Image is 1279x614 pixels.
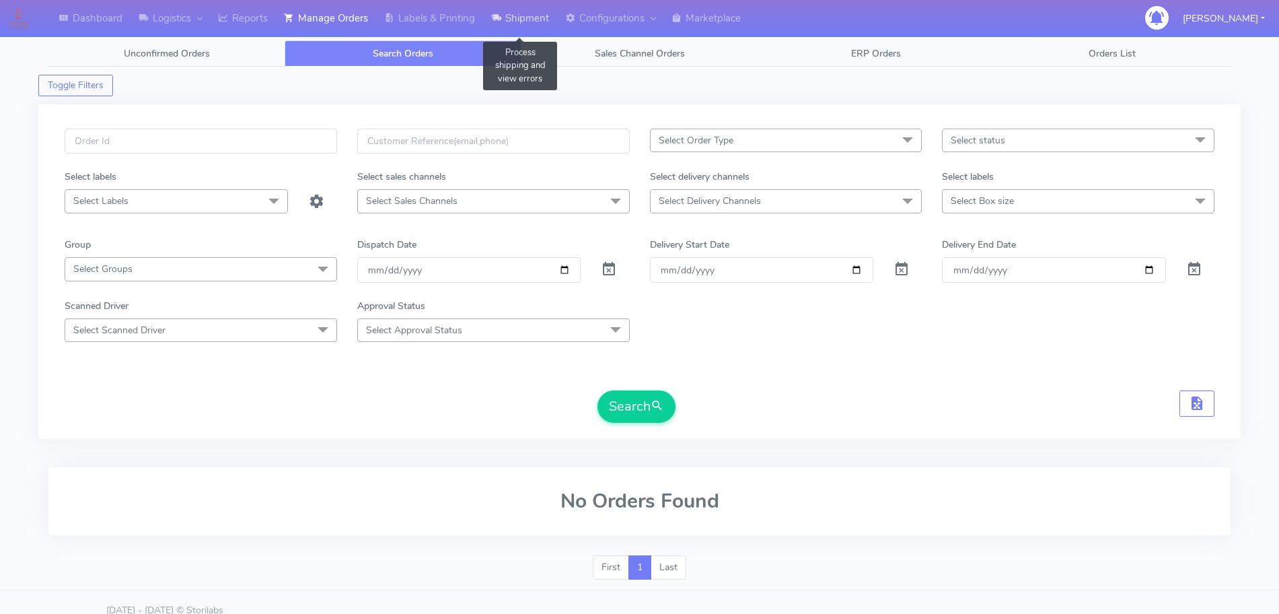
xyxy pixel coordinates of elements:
[366,195,458,207] span: Select Sales Channels
[357,238,416,252] label: Dispatch Date
[65,299,129,313] label: Scanned Driver
[597,390,675,423] button: Search
[650,238,729,252] label: Delivery Start Date
[38,75,113,96] button: Toggle Filters
[357,299,425,313] label: Approval Status
[48,40,1231,67] ul: Tabs
[65,170,116,184] label: Select labels
[373,47,433,60] span: Search Orders
[628,555,651,580] a: 1
[73,324,166,337] span: Select Scanned Driver
[65,129,337,153] input: Order Id
[65,238,91,252] label: Group
[659,195,761,207] span: Select Delivery Channels
[73,195,129,207] span: Select Labels
[65,490,1214,512] h2: No Orders Found
[942,170,994,184] label: Select labels
[1089,47,1136,60] span: Orders List
[357,129,630,153] input: Customer Reference(email,phone)
[73,263,133,275] span: Select Groups
[595,47,685,60] span: Sales Channel Orders
[1173,5,1275,32] button: [PERSON_NAME]
[942,238,1016,252] label: Delivery End Date
[951,195,1014,207] span: Select Box size
[951,134,1005,147] span: Select status
[851,47,901,60] span: ERP Orders
[650,170,750,184] label: Select delivery channels
[659,134,733,147] span: Select Order Type
[124,47,210,60] span: Unconfirmed Orders
[357,170,446,184] label: Select sales channels
[366,324,462,337] span: Select Approval Status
